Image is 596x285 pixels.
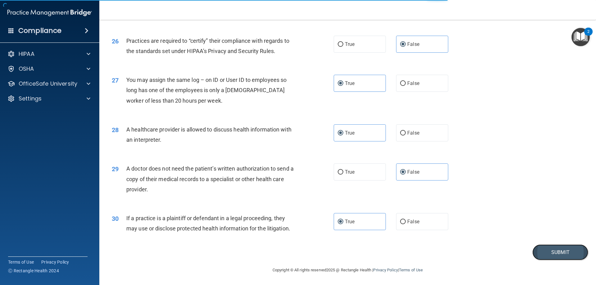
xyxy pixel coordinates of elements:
[373,268,398,272] a: Privacy Policy
[112,215,119,222] span: 30
[338,42,343,47] input: True
[345,219,354,225] span: True
[345,169,354,175] span: True
[345,130,354,136] span: True
[19,50,34,58] p: HIPAA
[7,7,92,19] img: PMB logo
[338,131,343,136] input: True
[345,41,354,47] span: True
[400,131,406,136] input: False
[126,77,287,104] span: You may assign the same log – on ID or User ID to employees so long has one of the employees is o...
[112,38,119,45] span: 26
[234,260,461,280] div: Copyright © All rights reserved 2025 @ Rectangle Health | |
[126,38,289,54] span: Practices are required to “certify” their compliance with regards to the standards set under HIPA...
[19,80,77,87] p: OfficeSafe University
[399,268,423,272] a: Terms of Use
[112,165,119,173] span: 29
[7,80,90,87] a: OfficeSafe University
[19,95,42,102] p: Settings
[7,65,90,73] a: OSHA
[338,81,343,86] input: True
[338,220,343,224] input: True
[400,81,406,86] input: False
[407,41,419,47] span: False
[126,165,294,192] span: A doctor does not need the patient’s written authorization to send a copy of their medical record...
[7,95,90,102] a: Settings
[400,170,406,175] input: False
[8,268,59,274] span: Ⓒ Rectangle Health 2024
[19,65,34,73] p: OSHA
[126,215,290,232] span: If a practice is a plaintiff or defendant in a legal proceeding, they may use or disclose protect...
[112,77,119,84] span: 27
[571,28,590,46] button: Open Resource Center, 2 new notifications
[41,259,69,265] a: Privacy Policy
[407,80,419,86] span: False
[532,244,588,260] button: Submit
[400,42,406,47] input: False
[407,219,419,225] span: False
[126,126,291,143] span: A healthcare provider is allowed to discuss health information with an interpreter.
[338,170,343,175] input: True
[400,220,406,224] input: False
[8,259,34,265] a: Terms of Use
[7,50,90,58] a: HIPAA
[407,130,419,136] span: False
[345,80,354,86] span: True
[18,26,61,35] h4: Compliance
[112,126,119,134] span: 28
[587,32,589,40] div: 2
[407,169,419,175] span: False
